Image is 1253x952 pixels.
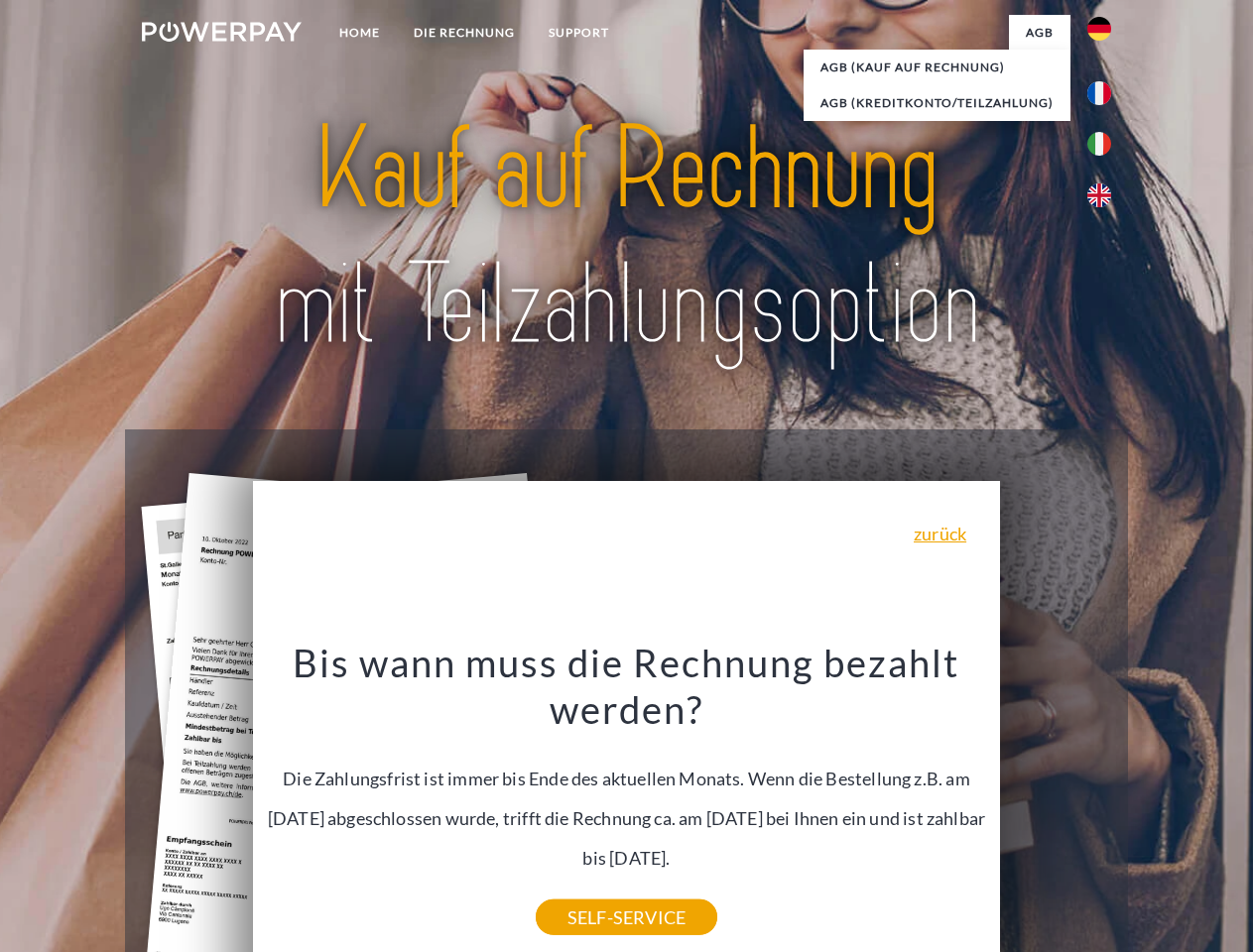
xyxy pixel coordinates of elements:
[1087,183,1111,207] img: en
[804,85,1070,121] a: AGB (Kreditkonto/Teilzahlung)
[397,15,532,51] a: DIE RECHNUNG
[1087,81,1111,105] img: fr
[189,95,1064,380] img: title-powerpay_de.svg
[1009,15,1070,51] a: agb
[265,639,989,917] div: Die Zahlungsfrist ist immer bis Ende des aktuellen Monats. Wenn die Bestellung z.B. am [DATE] abg...
[532,15,626,51] a: SUPPORT
[142,22,302,42] img: logo-powerpay-white.svg
[1087,132,1111,156] img: it
[536,899,717,935] a: SELF-SERVICE
[322,15,397,51] a: Home
[804,50,1070,85] a: AGB (Kauf auf Rechnung)
[914,525,966,542] a: zurück
[265,639,989,734] h3: Bis wann muss die Rechnung bezahlt werden?
[1087,17,1111,41] img: de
